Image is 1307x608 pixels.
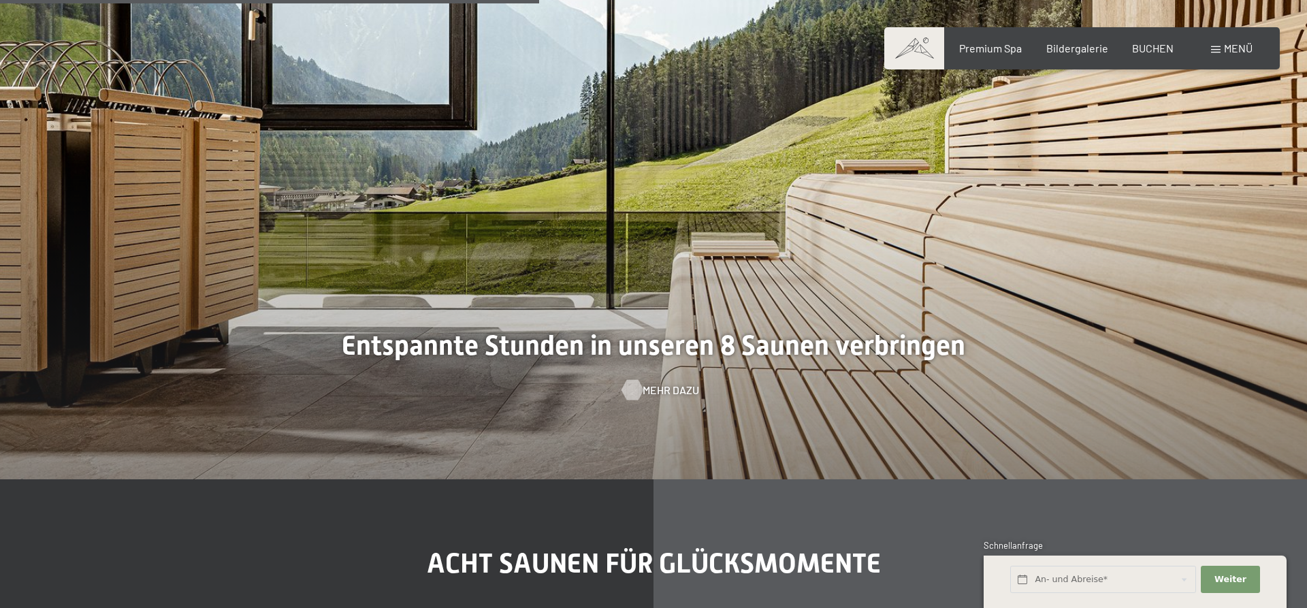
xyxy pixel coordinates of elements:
[1224,42,1253,54] span: Menü
[984,540,1043,551] span: Schnellanfrage
[1132,42,1174,54] a: BUCHEN
[1214,573,1246,586] span: Weiter
[959,42,1022,54] a: Premium Spa
[643,383,699,398] span: Mehr dazu
[427,547,881,579] span: Acht Saunen für Glücksmomente
[1201,566,1259,594] button: Weiter
[1046,42,1108,54] a: Bildergalerie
